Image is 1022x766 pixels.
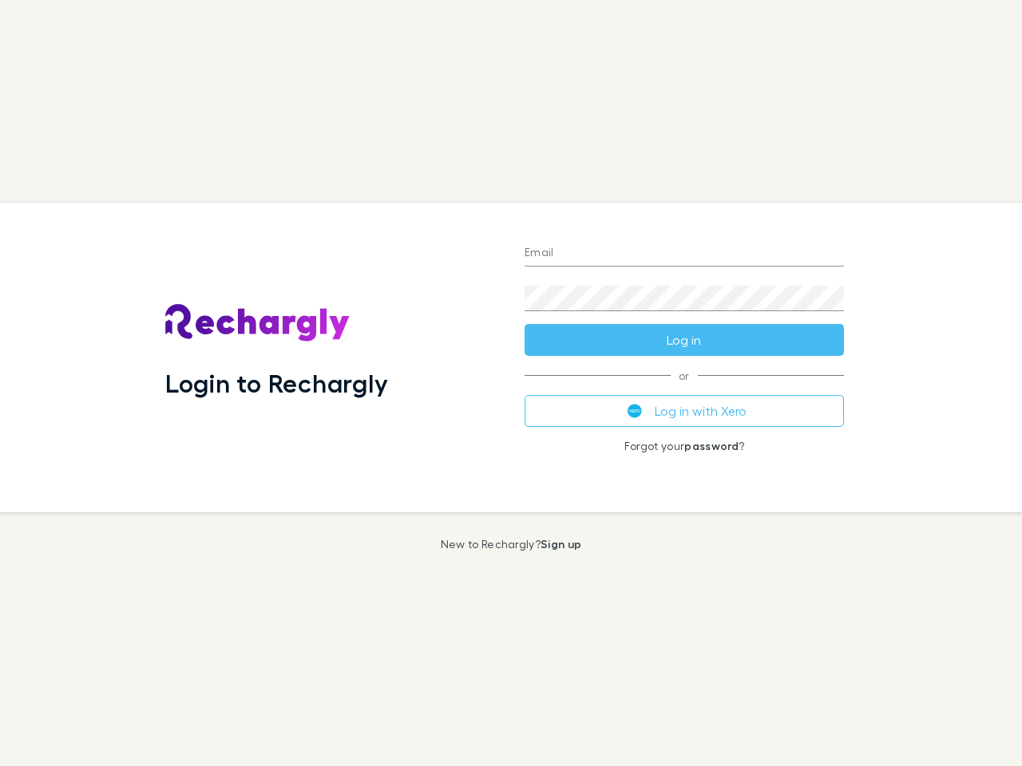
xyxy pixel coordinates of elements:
p: Forgot your ? [525,440,844,452]
img: Rechargly's Logo [165,304,351,342]
a: password [684,439,739,452]
h1: Login to Rechargly [165,368,388,398]
button: Log in [525,324,844,356]
a: Sign up [541,537,581,551]
span: or [525,375,844,376]
button: Log in with Xero [525,395,844,427]
img: Xero's logo [628,404,642,418]
p: New to Rechargly? [441,538,582,551]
